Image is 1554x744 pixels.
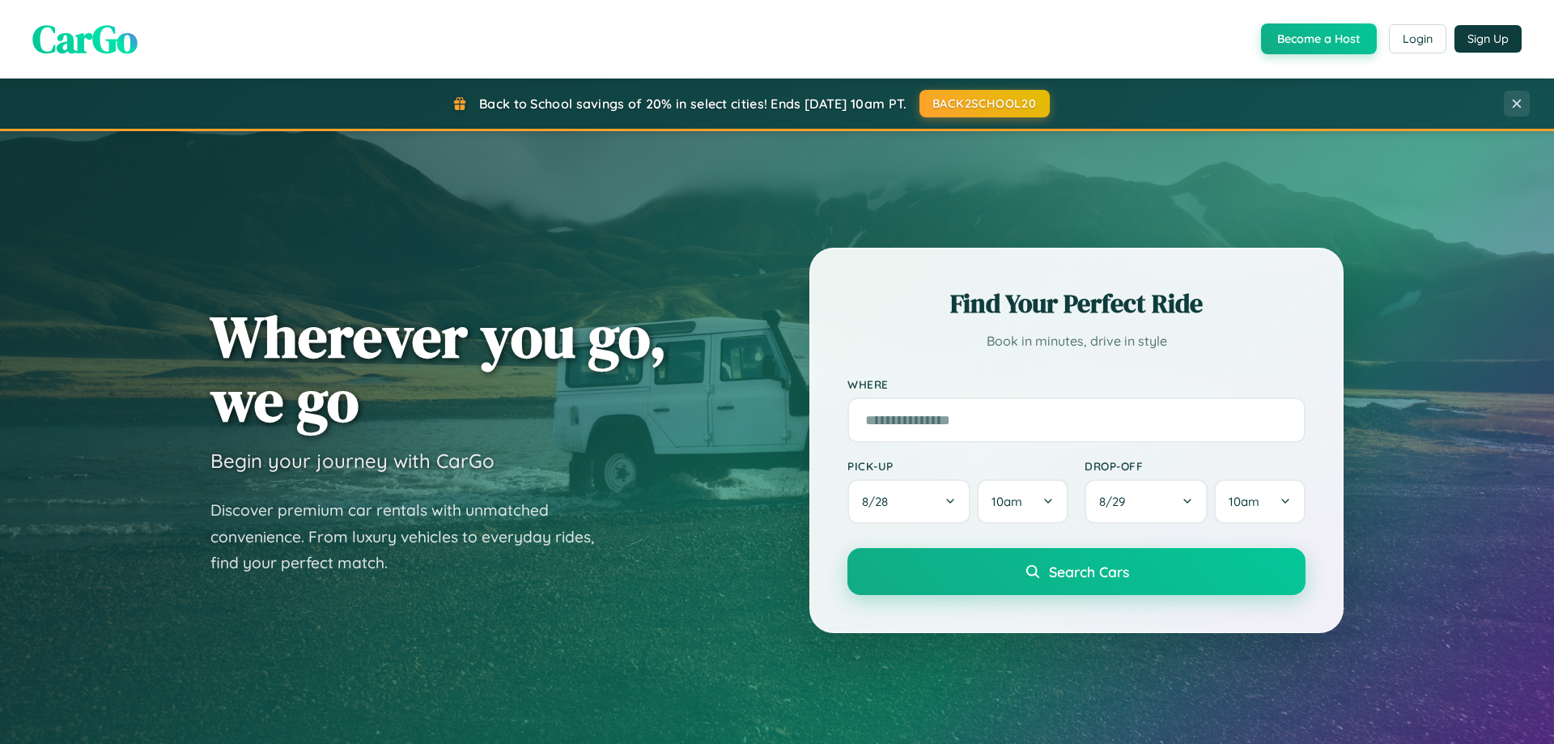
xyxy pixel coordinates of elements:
span: 8 / 28 [862,494,896,509]
label: Where [847,377,1306,391]
h1: Wherever you go, we go [210,304,667,432]
h2: Find Your Perfect Ride [847,286,1306,321]
button: 8/28 [847,479,970,524]
button: Search Cars [847,548,1306,595]
p: Book in minutes, drive in style [847,329,1306,353]
button: 8/29 [1085,479,1208,524]
button: Become a Host [1261,23,1377,54]
button: 10am [1214,479,1306,524]
span: 10am [991,494,1022,509]
button: Sign Up [1454,25,1522,53]
button: Login [1389,24,1446,53]
span: Search Cars [1049,563,1129,580]
span: 8 / 29 [1099,494,1133,509]
span: CarGo [32,12,138,66]
label: Pick-up [847,459,1068,473]
button: 10am [977,479,1068,524]
span: Back to School savings of 20% in select cities! Ends [DATE] 10am PT. [479,96,906,112]
p: Discover premium car rentals with unmatched convenience. From luxury vehicles to everyday rides, ... [210,497,615,576]
span: 10am [1229,494,1259,509]
h3: Begin your journey with CarGo [210,449,495,473]
label: Drop-off [1085,459,1306,473]
button: BACK2SCHOOL20 [919,90,1050,117]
